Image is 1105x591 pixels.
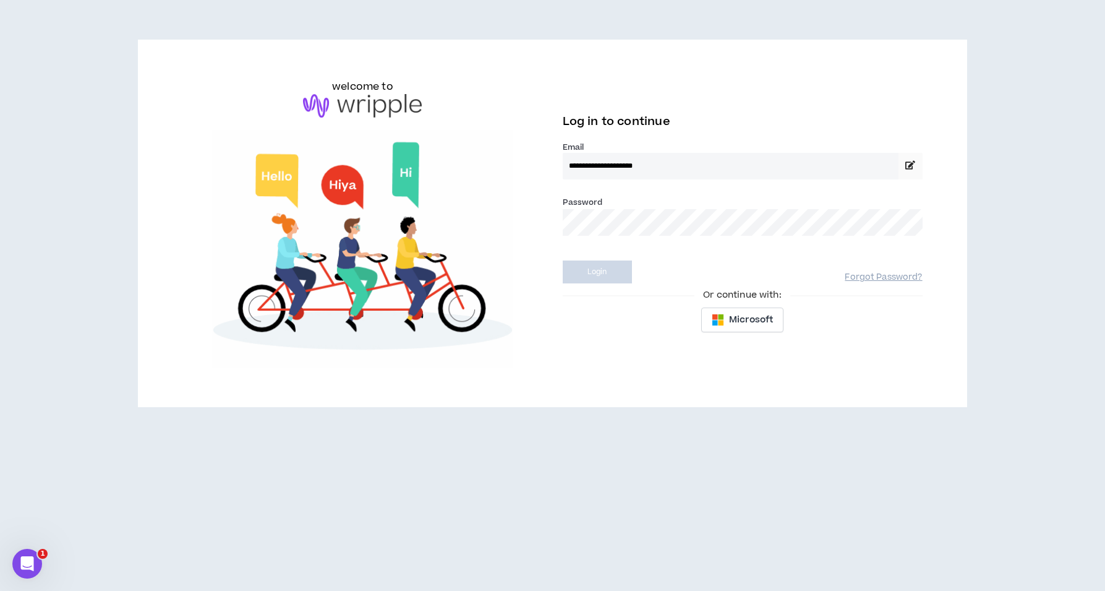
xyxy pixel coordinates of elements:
[845,272,922,283] a: Forgot Password?
[303,94,422,118] img: logo-brand.png
[701,308,783,332] button: Microsoft
[182,130,542,368] img: Welcome to Wripple
[563,261,632,283] button: Login
[694,288,790,302] span: Or continue with:
[12,549,42,579] iframe: Intercom live chat
[38,549,48,559] span: 1
[332,79,393,94] h6: welcome to
[563,197,603,208] label: Password
[563,142,923,153] label: Email
[729,313,773,327] span: Microsoft
[563,114,670,129] span: Log in to continue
